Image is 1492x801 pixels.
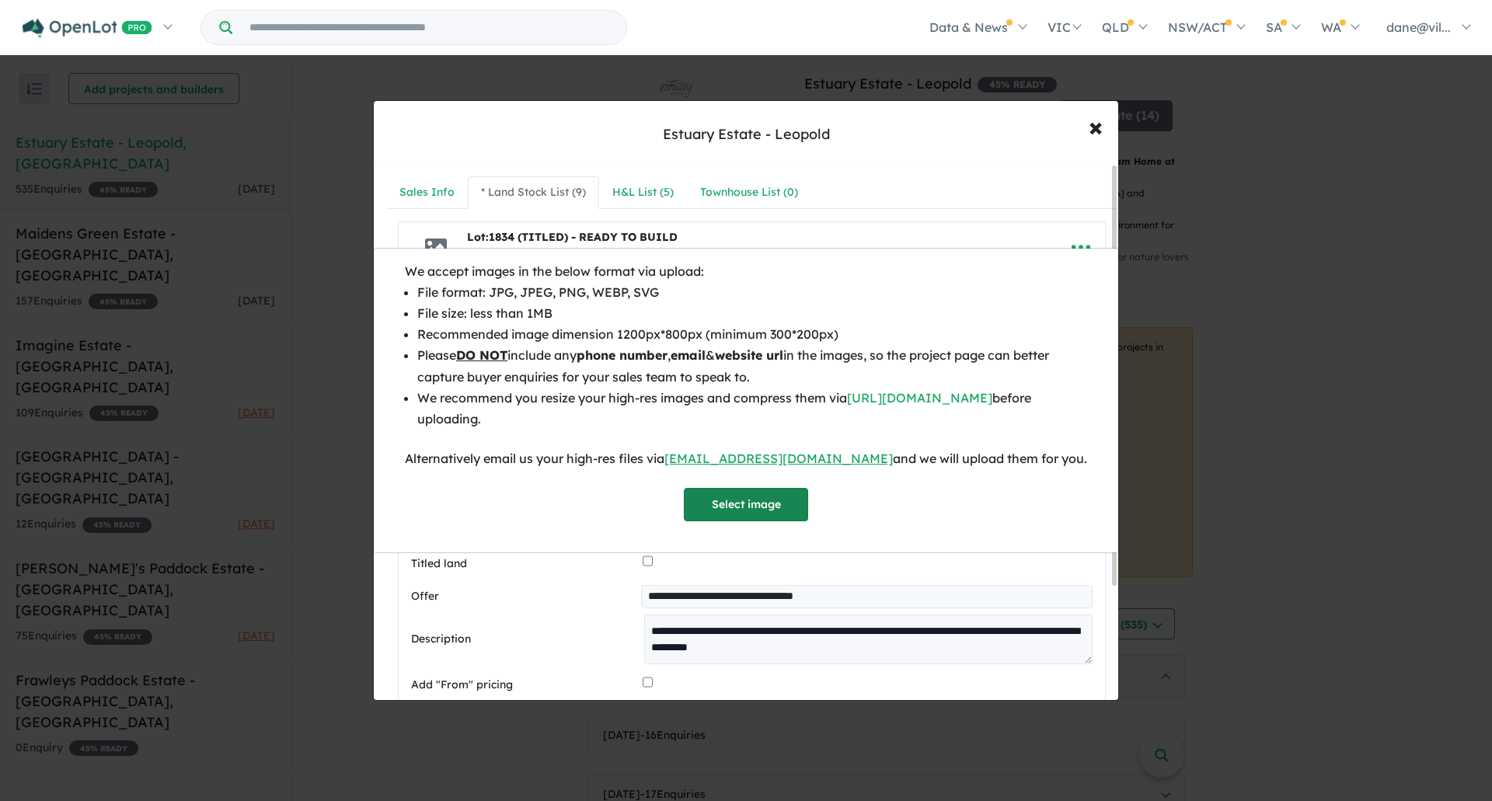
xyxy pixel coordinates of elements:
input: Try estate name, suburb, builder or developer [235,11,623,44]
img: Openlot PRO Logo White [23,19,152,38]
div: Alternatively email us your high-res files via and we will upload them for you. [405,448,1087,469]
b: website url [715,347,783,363]
li: Recommended image dimension 1200px*800px (minimum 300*200px) [417,324,1087,345]
b: email [671,347,706,363]
li: File format: JPG, JPEG, PNG, WEBP, SVG [417,282,1087,303]
div: We accept images in the below format via upload: [405,261,1087,282]
a: [EMAIL_ADDRESS][DOMAIN_NAME] [664,451,893,466]
b: phone number [577,347,668,363]
li: File size: less than 1MB [417,303,1087,324]
button: Select image [684,488,808,521]
li: We recommend you resize your high-res images and compress them via before uploading. [417,388,1087,430]
li: Please include any , & in the images, so the project page can better capture buyer enquiries for ... [417,345,1087,387]
u: DO NOT [456,347,507,363]
span: dane@vil... [1386,19,1451,35]
a: [URL][DOMAIN_NAME] [847,390,992,406]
